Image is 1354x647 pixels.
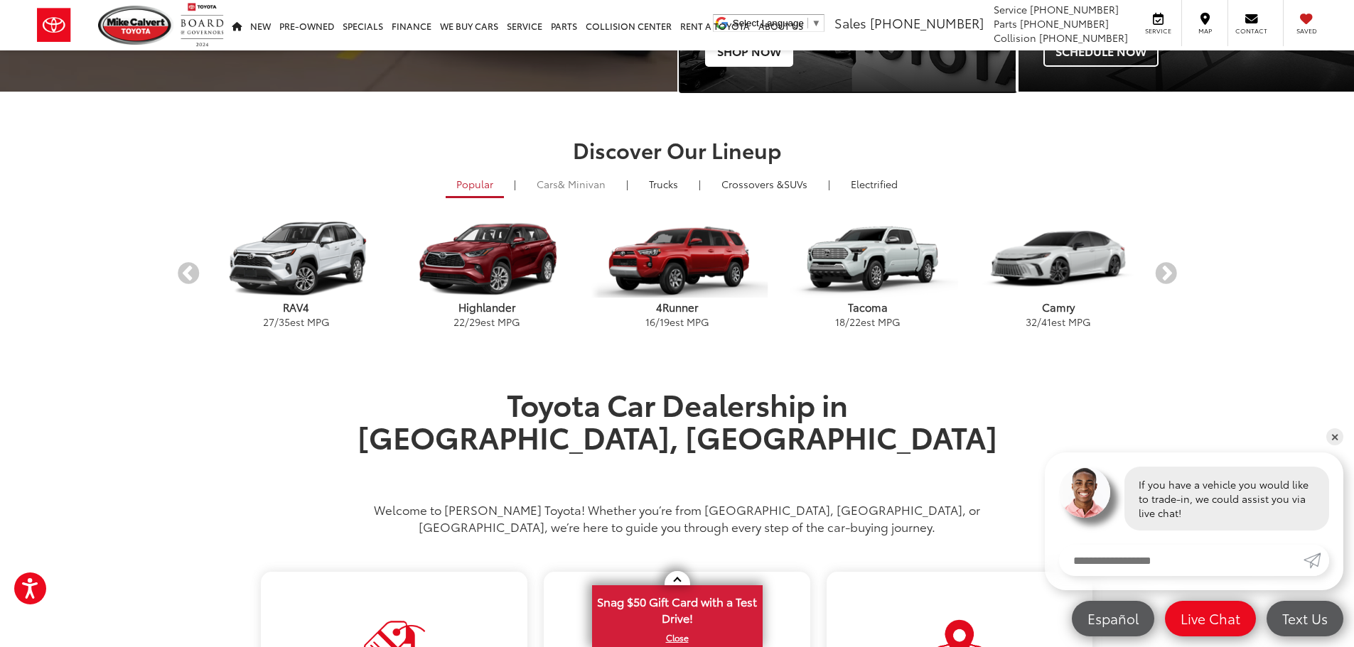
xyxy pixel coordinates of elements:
[1030,2,1119,16] span: [PHONE_NUMBER]
[835,315,845,329] span: 18
[582,315,773,329] p: / est MPG
[807,18,808,28] span: ​
[812,18,821,28] span: ▼
[963,300,1154,315] p: Camry
[1041,315,1051,329] span: 41
[558,177,606,191] span: & Minivan
[263,315,274,329] span: 27
[777,221,958,298] img: Toyota Tacoma
[279,315,290,329] span: 35
[963,315,1154,329] p: / est MPG
[1291,26,1322,36] span: Saved
[1124,467,1329,531] div: If you have a vehicle you would like to trade-in, we could assist you via live chat!
[1165,601,1256,636] a: Live Chat
[1304,545,1329,576] a: Submit
[1080,609,1146,627] span: Español
[201,300,392,315] p: RAV4
[773,315,963,329] p: / est MPG
[623,177,632,191] li: |
[840,172,908,196] a: Electrified
[1020,16,1109,31] span: [PHONE_NUMBER]
[994,16,1017,31] span: Parts
[347,501,1008,535] p: Welcome to [PERSON_NAME] Toyota! Whether you’re from [GEOGRAPHIC_DATA], [GEOGRAPHIC_DATA], or [GE...
[201,315,392,329] p: / est MPG
[1043,37,1159,67] span: Schedule Now
[1173,609,1247,627] span: Live Chat
[705,37,793,67] span: Shop Now
[849,315,861,329] span: 22
[645,315,655,329] span: 16
[593,587,761,630] span: Snag $50 Gift Card with a Test Drive!
[586,221,768,298] img: Toyota 4Runner
[1275,609,1335,627] span: Text Us
[638,172,689,196] a: Trucks
[967,221,1149,298] img: Toyota Camry
[660,315,670,329] span: 19
[176,208,1178,341] aside: carousel
[392,300,582,315] p: Highlander
[870,13,984,32] span: [PHONE_NUMBER]
[453,315,465,329] span: 22
[176,262,201,287] button: Previous
[711,172,818,196] a: SUVs
[1026,315,1037,329] span: 32
[721,177,784,191] span: Crossovers &
[582,300,773,315] p: 4Runner
[469,315,480,329] span: 29
[510,177,520,191] li: |
[205,221,387,298] img: Toyota RAV4
[176,138,1178,161] h2: Discover Our Lineup
[1189,26,1220,36] span: Map
[695,177,704,191] li: |
[98,6,173,45] img: Mike Calvert Toyota
[834,13,866,32] span: Sales
[1142,26,1174,36] span: Service
[1072,601,1154,636] a: Español
[1039,31,1128,45] span: [PHONE_NUMBER]
[1154,262,1178,287] button: Next
[1267,601,1343,636] a: Text Us
[1059,467,1110,518] img: Agent profile photo
[446,172,504,198] a: Popular
[526,172,616,196] a: Cars
[824,177,834,191] li: |
[994,31,1036,45] span: Collision
[1235,26,1267,36] span: Contact
[994,2,1027,16] span: Service
[1059,545,1304,576] input: Enter your message
[392,315,582,329] p: / est MPG
[773,300,963,315] p: Tacoma
[396,221,577,298] img: Toyota Highlander
[347,387,1008,486] h1: Toyota Car Dealership in [GEOGRAPHIC_DATA], [GEOGRAPHIC_DATA]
